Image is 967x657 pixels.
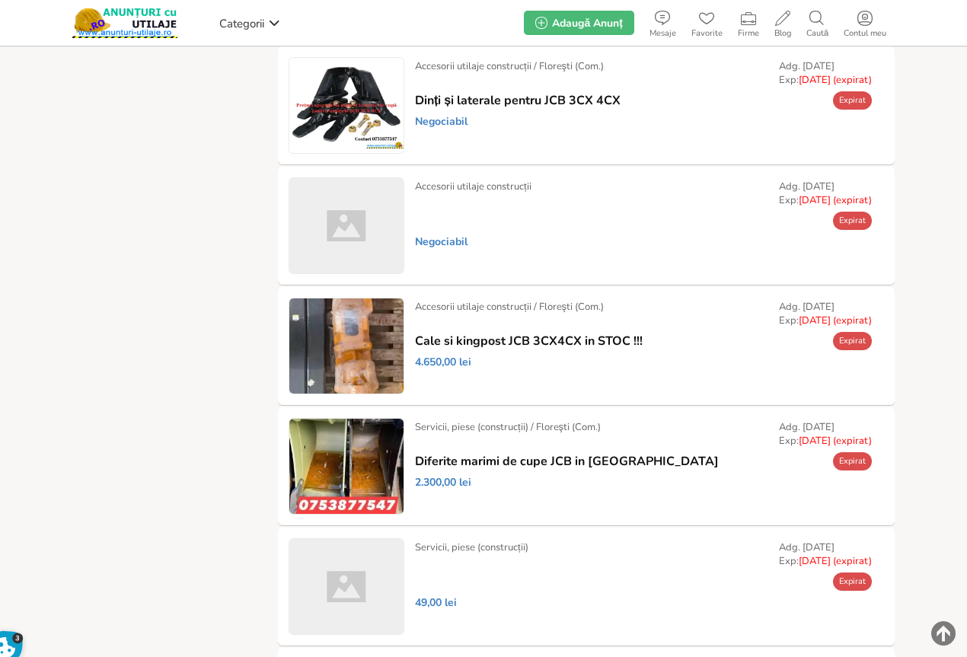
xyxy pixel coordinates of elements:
a: Contul meu [836,8,894,38]
div: Adg. [DATE] Exp: [779,420,872,448]
div: Accesorii utilaje construcții [415,180,531,193]
span: [DATE] (expirat) [799,193,872,207]
a: Diferite marimi de cupe JCB in [GEOGRAPHIC_DATA] [415,454,719,468]
span: Negociabil [415,235,468,249]
img: Cale si kingpost JCB 3CX4CX in STOC !!! [289,298,404,394]
a: Favorite [684,8,730,38]
span: 49,00 lei [415,596,457,610]
span: Expirat [839,335,866,346]
img: scroll-to-top.png [931,621,956,646]
a: Cale si kingpost JCB 3CX4CX in STOC !!! [415,334,643,348]
a: Firme [730,8,767,38]
span: Firme [730,29,767,38]
a: Caută [799,8,836,38]
div: Accesorii utilaje construcții / Floreşti (Com.) [415,59,604,73]
span: Categorii [219,16,264,31]
span: [DATE] (expirat) [799,554,872,568]
span: Expirat [839,455,866,467]
a: Dinți și laterale pentru JCB 3CX 4CX [415,94,621,107]
span: Contul meu [836,29,894,38]
a: Blog [767,8,799,38]
span: Expirat [839,576,866,587]
span: Mesaje [642,29,684,38]
div: Adg. [DATE] Exp: [779,300,872,327]
div: Accesorii utilaje construcții / Floreşti (Com.) [415,300,604,314]
span: Expirat [839,215,866,226]
span: [DATE] (expirat) [799,73,872,87]
span: Blog [767,29,799,38]
span: Caută [799,29,836,38]
span: 4.650,00 lei [415,356,471,369]
a: Adaugă Anunț [524,11,633,35]
div: Servicii, piese (construcții) / Floreşti (Com.) [415,420,601,434]
span: 3 [12,633,24,644]
span: Expirat [839,94,866,106]
span: Adaugă Anunț [552,16,622,30]
span: [DATE] (expirat) [799,314,872,327]
a: Categorii [215,11,284,34]
img: Diferite marimi de cupe JCB in STOC [289,419,404,514]
span: Favorite [684,29,730,38]
div: Servicii, piese (construcții) [415,541,528,554]
div: Adg. [DATE] Exp: [779,59,872,87]
img: Anunturi-Utilaje.RO [72,8,177,38]
div: Adg. [DATE] Exp: [779,180,872,207]
span: Negociabil [415,115,468,129]
span: [DATE] (expirat) [799,434,872,448]
a: Mesaje [642,8,684,38]
div: Adg. [DATE] Exp: [779,541,872,568]
span: 2.300,00 lei [415,476,471,490]
img: Dinți și laterale pentru JCB 3CX 4CX [289,58,404,153]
